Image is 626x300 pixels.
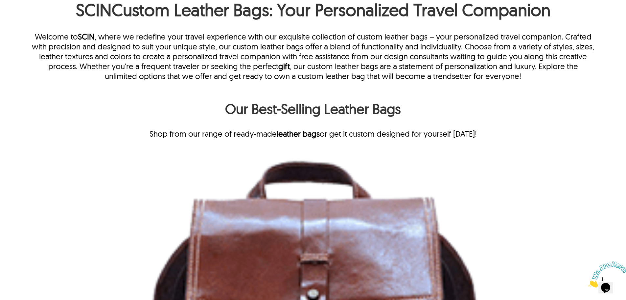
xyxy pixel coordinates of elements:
span: 1 [3,3,5,8]
div: Shop from our range of ready-made or get it custom designed for yourself [DATE]! [31,129,595,139]
a: leather bags [277,129,320,139]
iframe: chat widget [585,259,626,290]
h2: Our Best-Selling Leather Bags [31,100,595,121]
a: gift [278,61,290,71]
p: Welcome to , where we redefine your travel experience with our exquisite collection of custom lea... [31,32,595,81]
img: Chat attention grabber [3,3,43,29]
a: SCIN [78,32,95,41]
